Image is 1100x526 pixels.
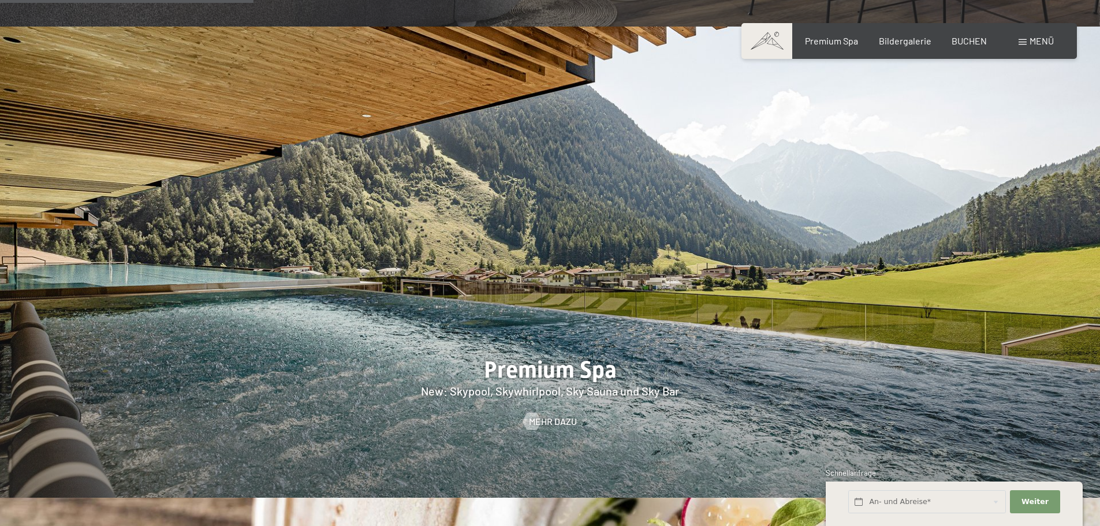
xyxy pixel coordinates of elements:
span: Schnellanfrage [826,468,876,477]
a: Bildergalerie [879,35,931,46]
a: Mehr dazu [523,415,577,428]
span: Mehr dazu [529,415,577,428]
a: BUCHEN [952,35,987,46]
button: Weiter [1010,490,1060,514]
a: Premium Spa [805,35,858,46]
span: Menü [1030,35,1054,46]
span: Weiter [1021,497,1049,507]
